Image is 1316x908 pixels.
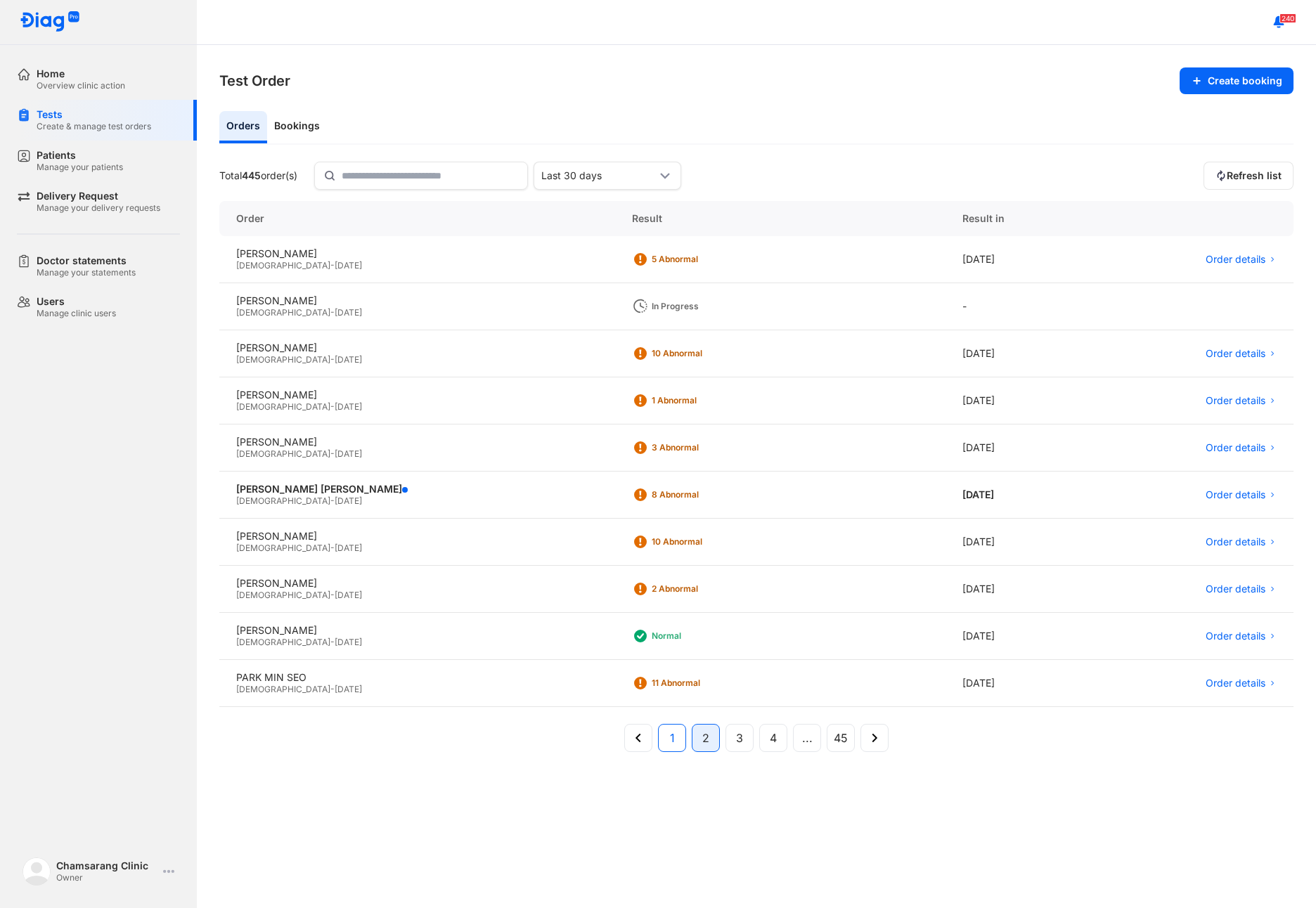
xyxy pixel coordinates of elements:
[827,724,855,752] button: 45
[37,295,116,308] div: Users
[236,495,330,506] span: [DEMOGRAPHIC_DATA]
[1206,630,1265,642] span: Order details
[330,495,335,506] span: -
[219,169,297,182] div: Total order(s)
[1206,441,1265,454] span: Order details
[37,190,160,202] div: Delivery Request
[1206,253,1265,266] span: Order details
[236,354,330,365] span: [DEMOGRAPHIC_DATA]
[236,247,598,260] div: [PERSON_NAME]
[1204,162,1294,190] button: Refresh list
[946,236,1092,283] div: [DATE]
[946,424,1092,472] div: [DATE]
[652,583,764,595] div: 2 Abnormal
[219,201,615,236] div: Order
[236,483,598,495] div: [PERSON_NAME] [PERSON_NAME]
[236,543,330,553] span: [DEMOGRAPHIC_DATA]
[658,724,686,752] button: 1
[236,671,598,684] div: PARK MIN SEO
[834,729,848,746] span: 45
[335,684,362,694] span: [DATE]
[37,267,136,278] div: Manage your statements
[335,401,362,412] span: [DATE]
[56,872,157,883] div: Owner
[330,684,335,694] span: -
[335,543,362,553] span: [DATE]
[335,448,362,459] span: [DATE]
[1227,169,1282,182] span: Refresh list
[770,729,777,746] span: 4
[736,729,743,746] span: 3
[56,860,157,872] div: Chamsarang Clinic
[652,348,764,359] div: 10 Abnormal
[1180,67,1294,94] button: Create booking
[37,67,125,80] div: Home
[330,543,335,553] span: -
[236,590,330,600] span: [DEMOGRAPHIC_DATA]
[219,111,267,143] div: Orders
[652,395,764,406] div: 1 Abnormal
[946,566,1092,613] div: [DATE]
[541,169,657,182] div: Last 30 days
[236,448,330,459] span: [DEMOGRAPHIC_DATA]
[236,684,330,694] span: [DEMOGRAPHIC_DATA]
[1206,583,1265,595] span: Order details
[37,108,151,121] div: Tests
[670,729,675,746] span: 1
[802,729,813,746] span: ...
[652,536,764,547] div: 10 Abnormal
[725,724,754,752] button: 3
[37,202,160,214] div: Manage your delivery requests
[236,401,330,412] span: [DEMOGRAPHIC_DATA]
[652,630,764,642] div: Normal
[1206,536,1265,548] span: Order details
[37,162,123,173] div: Manage your patients
[37,121,151,132] div: Create & manage test orders
[330,354,335,365] span: -
[1279,13,1296,23] span: 240
[236,260,330,271] span: [DEMOGRAPHIC_DATA]
[335,307,362,318] span: [DATE]
[335,354,362,365] span: [DATE]
[946,283,1092,330] div: -
[236,577,598,590] div: [PERSON_NAME]
[1206,394,1265,407] span: Order details
[946,519,1092,566] div: [DATE]
[236,637,330,647] span: [DEMOGRAPHIC_DATA]
[946,330,1092,377] div: [DATE]
[946,472,1092,519] div: [DATE]
[793,724,821,752] button: ...
[335,260,362,271] span: [DATE]
[946,613,1092,660] div: [DATE]
[759,724,787,752] button: 4
[692,724,720,752] button: 2
[335,637,362,647] span: [DATE]
[236,307,330,318] span: [DEMOGRAPHIC_DATA]
[615,201,946,236] div: Result
[236,624,598,637] div: [PERSON_NAME]
[946,201,1092,236] div: Result in
[330,260,335,271] span: -
[37,80,125,91] div: Overview clinic action
[37,149,123,162] div: Patients
[652,489,764,500] div: 8 Abnormal
[219,71,290,91] h3: Test Order
[330,590,335,600] span: -
[330,401,335,412] span: -
[236,436,598,448] div: [PERSON_NAME]
[702,729,709,746] span: 2
[335,590,362,600] span: [DATE]
[1206,347,1265,360] span: Order details
[335,495,362,506] span: [DATE]
[37,308,116,319] div: Manage clinic users
[236,294,598,307] div: [PERSON_NAME]
[236,389,598,401] div: [PERSON_NAME]
[946,377,1092,424] div: [DATE]
[242,169,261,181] span: 445
[652,442,764,453] div: 3 Abnormal
[267,111,327,143] div: Bookings
[946,660,1092,707] div: [DATE]
[330,448,335,459] span: -
[20,11,80,33] img: logo
[22,857,51,886] img: logo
